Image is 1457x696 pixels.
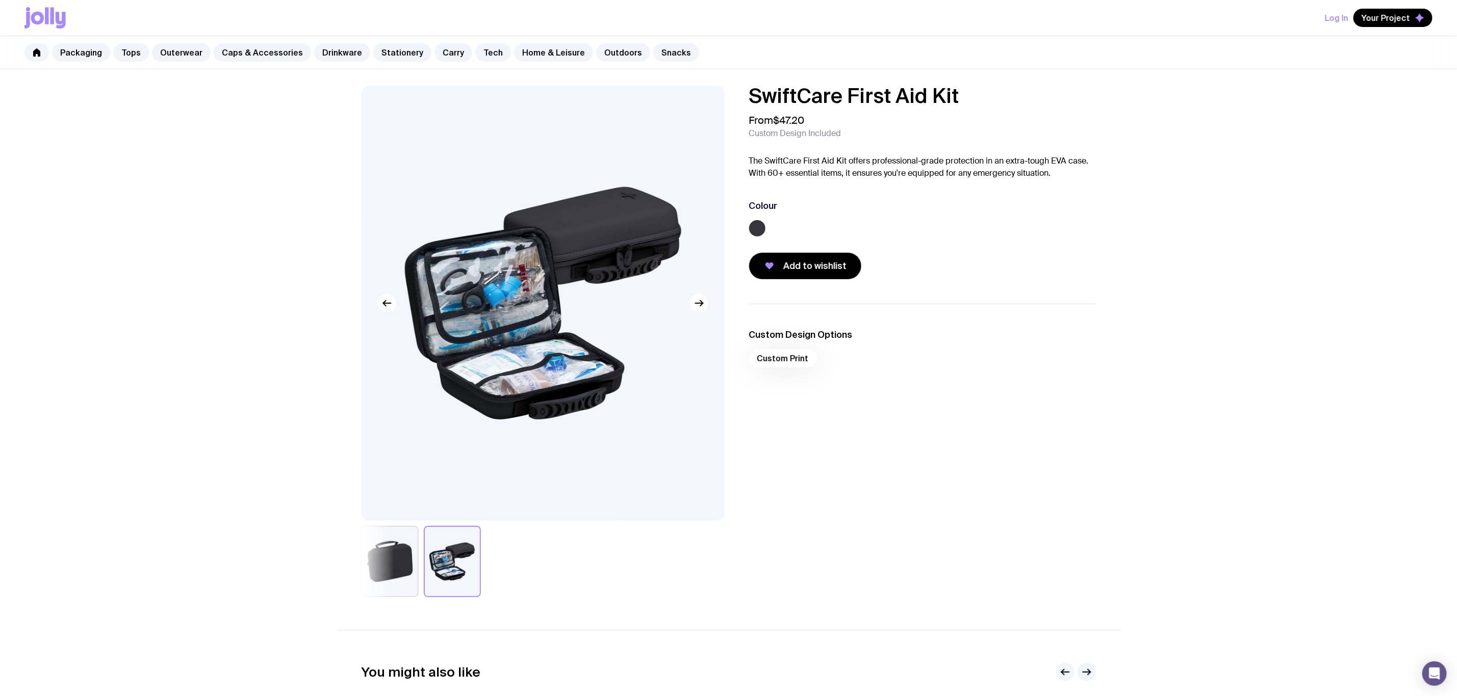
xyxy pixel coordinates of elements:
[434,43,472,62] a: Carry
[362,664,481,680] h2: You might also like
[52,43,110,62] a: Packaging
[749,155,1096,179] p: The SwiftCare First Aid Kit offers professional-grade protection in an extra-tough EVA case. With...
[749,329,1096,341] h3: Custom Design Options
[1362,13,1410,23] span: Your Project
[1422,661,1447,686] div: Open Intercom Messenger
[749,253,861,279] button: Add to wishlist
[774,114,805,127] span: $47.20
[784,260,847,272] span: Add to wishlist
[1325,9,1348,27] button: Log In
[749,200,778,212] h3: Colour
[113,43,149,62] a: Tops
[1353,9,1433,27] button: Your Project
[596,43,650,62] a: Outdoors
[314,43,370,62] a: Drinkware
[475,43,511,62] a: Tech
[514,43,593,62] a: Home & Leisure
[152,43,211,62] a: Outerwear
[749,114,805,126] span: From
[373,43,431,62] a: Stationery
[749,128,841,139] span: Custom Design Included
[214,43,311,62] a: Caps & Accessories
[653,43,699,62] a: Snacks
[749,86,1096,106] h1: SwiftCare First Aid Kit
